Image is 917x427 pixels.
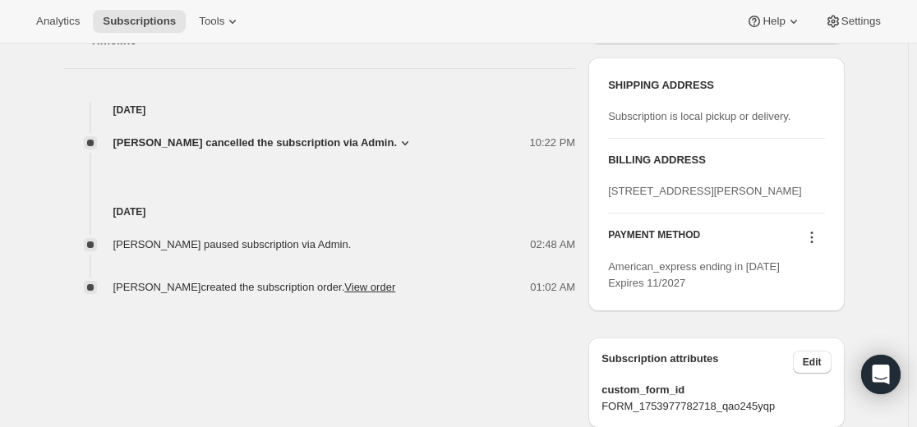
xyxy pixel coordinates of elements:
span: Edit [803,356,822,369]
button: Help [736,10,811,33]
span: [PERSON_NAME] created the subscription order. [113,281,396,293]
a: View order [344,281,395,293]
span: 10:22 PM [530,135,576,151]
span: Subscription is local pickup or delivery. [608,110,790,122]
span: 02:48 AM [530,236,575,253]
span: custom_form_id [601,382,831,398]
span: Settings [841,15,881,28]
button: Edit [793,351,832,374]
h3: BILLING ADDRESS [608,152,824,168]
button: Subscriptions [93,10,186,33]
span: American_express ending in [DATE] Expires 11/2027 [608,260,780,289]
button: Analytics [26,10,90,33]
h4: [DATE] [64,102,576,118]
span: Tools [199,15,224,28]
span: [STREET_ADDRESS][PERSON_NAME] [608,185,802,197]
span: [PERSON_NAME] paused subscription via Admin. [113,238,352,250]
button: Tools [189,10,251,33]
div: Open Intercom Messenger [861,355,901,394]
h3: Subscription attributes [601,351,793,374]
span: Help [763,15,785,28]
button: Settings [815,10,891,33]
h3: SHIPPING ADDRESS [608,77,824,94]
h4: [DATE] [64,204,576,220]
span: Subscriptions [103,15,176,28]
span: Analytics [36,15,80,28]
h3: PAYMENT METHOD [608,228,700,250]
span: FORM_1753977782718_qao245yqp [601,398,831,415]
span: [PERSON_NAME] cancelled the subscription via Admin. [113,135,398,151]
button: [PERSON_NAME] cancelled the subscription via Admin. [113,135,414,151]
span: 01:02 AM [530,279,575,296]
